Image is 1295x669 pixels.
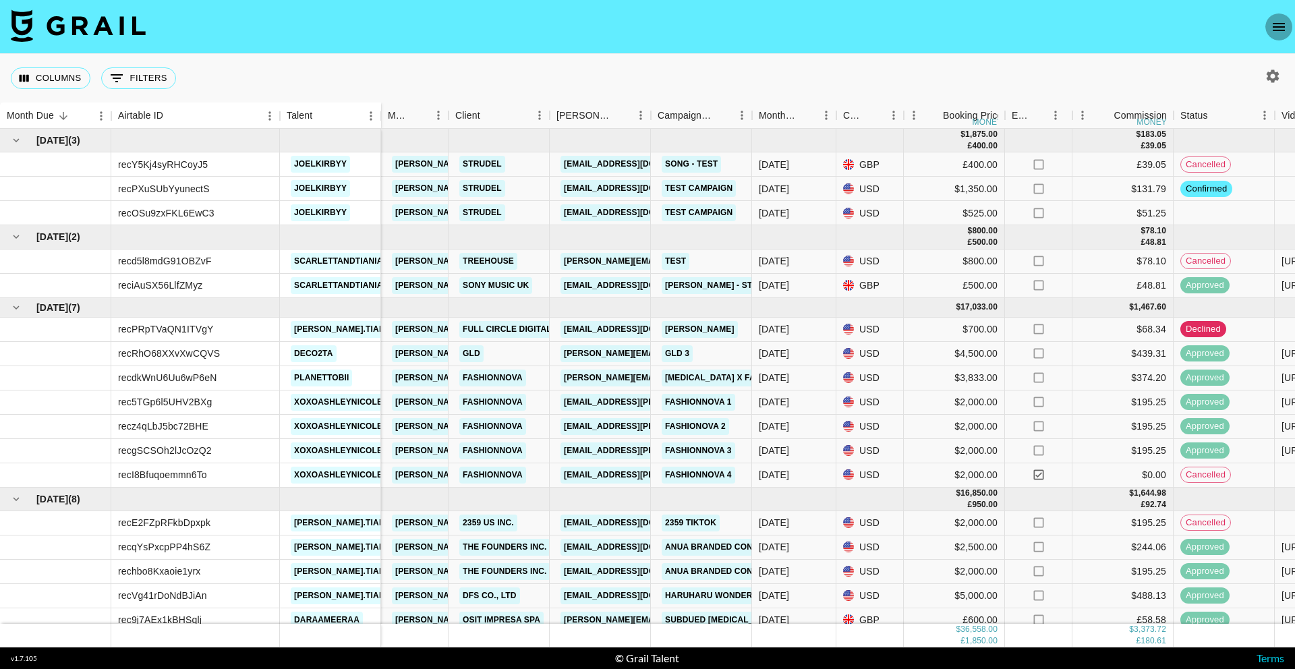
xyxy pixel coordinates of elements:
div: rechbo8Kxaoie1yrx [118,564,200,578]
div: Aug '25 [759,468,789,482]
a: [PERSON_NAME] [662,321,738,338]
div: Airtable ID [118,103,163,129]
button: Menu [816,105,836,125]
a: xoxoashleynicole [291,418,386,435]
button: Menu [91,106,111,126]
div: Oct '25 [759,182,789,196]
div: 400.00 [972,140,998,152]
div: Month Due [7,103,54,129]
span: ( 2 ) [68,230,80,243]
a: 2359 TikTok [662,515,720,531]
a: [PERSON_NAME].tiara1 [291,563,399,580]
button: hide children [7,490,26,508]
div: Jul '25 [759,564,789,578]
div: $195.25 [1072,390,1174,415]
a: [PERSON_NAME][EMAIL_ADDRESS][DOMAIN_NAME] [392,277,612,294]
div: GBP [836,274,904,298]
div: $195.25 [1072,560,1174,584]
div: 180.61 [1141,635,1166,647]
span: approved [1180,444,1230,457]
a: [PERSON_NAME][EMAIL_ADDRESS][DOMAIN_NAME] [392,321,612,338]
a: [EMAIL_ADDRESS][PERSON_NAME][DOMAIN_NAME] [560,442,780,459]
a: [PERSON_NAME][EMAIL_ADDRESS][DOMAIN_NAME] [392,204,612,221]
a: [PERSON_NAME][EMAIL_ADDRESS][DOMAIN_NAME] [392,587,612,604]
div: £500.00 [904,274,1005,298]
div: recRhO68XXvXwCQVS [118,347,220,360]
a: scarlettandtiania [291,277,386,294]
div: £48.81 [1072,274,1174,298]
div: Jul '25 [759,516,789,529]
div: Sep '25 [759,254,789,268]
div: Manager [388,103,409,129]
span: cancelled [1181,469,1230,482]
div: Client [449,103,550,129]
a: [PERSON_NAME][EMAIL_ADDRESS][DOMAIN_NAME] [392,180,612,197]
a: [EMAIL_ADDRESS][DOMAIN_NAME] [560,204,712,221]
div: Aug '25 [759,444,789,457]
a: [EMAIL_ADDRESS][DOMAIN_NAME] [560,539,712,556]
div: Booker [550,103,651,129]
a: Haruharu Wonder [662,587,756,604]
div: $51.25 [1072,201,1174,225]
a: Anua Branded Content (ANUAUS0592) [662,539,839,556]
a: Fashionnova [459,394,526,411]
div: £ [1141,499,1145,511]
div: USD [836,177,904,201]
a: scarlettandtiania [291,253,386,270]
a: xoxoashleynicole [291,467,386,484]
a: [EMAIL_ADDRESS][DOMAIN_NAME] [560,180,712,197]
a: [PERSON_NAME][EMAIL_ADDRESS][DOMAIN_NAME] [392,442,612,459]
a: planettobii [291,370,352,386]
div: $ [968,225,973,237]
div: £ [968,237,973,248]
div: $800.00 [904,250,1005,274]
div: Talent [287,103,312,129]
div: Campaign (Type) [651,103,752,129]
a: Fashionova 2 [662,418,729,435]
div: $700.00 [904,318,1005,342]
div: $195.25 [1072,511,1174,535]
button: Sort [612,106,631,125]
a: Fashionnova [459,370,526,386]
span: cancelled [1181,158,1230,171]
button: Menu [529,105,550,125]
div: Month Due [759,103,797,129]
div: 1,467.60 [1134,301,1166,313]
a: [MEDICAL_DATA] x Fashionnova 3/6 [662,370,822,386]
div: recY5Kj4syRHCoyJ5 [118,158,208,171]
a: Fashionnova [459,442,526,459]
div: recPRpTVaQN1ITVgY [118,322,214,336]
div: £ [1136,635,1141,647]
span: ( 7 ) [68,301,80,314]
div: $68.34 [1072,318,1174,342]
div: 39.05 [1145,140,1166,152]
a: deco2ta [291,345,337,362]
a: [PERSON_NAME][EMAIL_ADDRESS][DOMAIN_NAME] [392,345,612,362]
div: Aug '25 [759,419,789,433]
a: [PERSON_NAME][EMAIL_ADDRESS][DOMAIN_NAME] [392,563,612,580]
div: $195.25 [1072,439,1174,463]
a: [PERSON_NAME][EMAIL_ADDRESS][DOMAIN_NAME] [392,612,612,629]
button: Sort [480,106,499,125]
a: [PERSON_NAME][EMAIL_ADDRESS][DOMAIN_NAME] [560,253,780,270]
a: Treehouse [459,253,517,270]
a: Strudel [459,156,505,173]
div: £ [968,140,973,152]
a: [PERSON_NAME][EMAIL_ADDRESS][DOMAIN_NAME] [560,370,780,386]
a: [PERSON_NAME][EMAIL_ADDRESS][DOMAIN_NAME] [392,418,612,435]
a: [EMAIL_ADDRESS][DOMAIN_NAME] [560,321,712,338]
div: Aug '25 [759,347,789,360]
span: approved [1180,589,1230,602]
div: $ [1141,225,1145,237]
a: [PERSON_NAME].tiara1 [291,321,399,338]
button: open drawer [1265,13,1292,40]
div: USD [836,535,904,560]
a: [PERSON_NAME][EMAIL_ADDRESS][DOMAIN_NAME] [392,370,612,386]
div: 1,875.00 [965,129,998,140]
a: Fashionnova [459,467,526,484]
div: Client [455,103,480,129]
div: $ [956,301,960,313]
div: $78.10 [1072,250,1174,274]
a: [PERSON_NAME][EMAIL_ADDRESS][DOMAIN_NAME] [392,539,612,556]
button: Sort [865,106,884,125]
